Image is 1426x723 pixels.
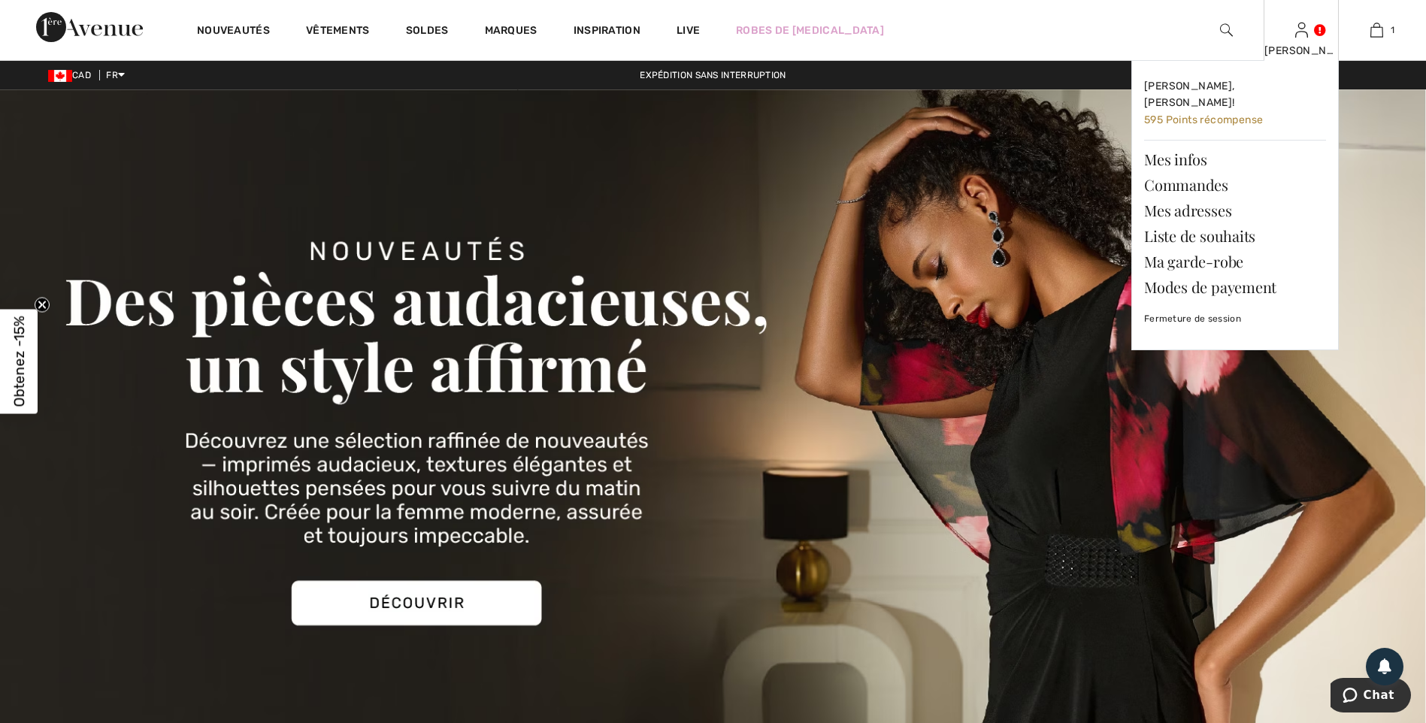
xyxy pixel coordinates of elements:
[1340,21,1413,39] a: 1
[35,298,50,313] button: Close teaser
[1144,147,1326,172] a: Mes infos
[1144,274,1326,300] a: Modes de payement
[1144,73,1326,134] a: [PERSON_NAME], [PERSON_NAME]! 595 Points récompense
[677,23,700,38] a: Live
[1295,21,1308,39] img: Mes infos
[1144,80,1235,109] span: [PERSON_NAME], [PERSON_NAME]!
[48,70,97,80] span: CAD
[1331,678,1411,715] iframe: Ouvre un widget dans lequel vous pouvez chatter avec l’un de nos agents
[306,24,370,40] a: Vêtements
[1144,172,1326,198] a: Commandes
[36,12,143,42] img: 1ère Avenue
[1391,23,1394,37] span: 1
[1144,249,1326,274] a: Ma garde-robe
[574,24,640,40] span: Inspiration
[736,23,884,38] a: Robes de [MEDICAL_DATA]
[1144,113,1263,126] span: 595 Points récompense
[1220,21,1233,39] img: recherche
[485,24,537,40] a: Marques
[197,24,270,40] a: Nouveautés
[1370,21,1383,39] img: Mon panier
[1144,300,1326,337] a: Fermeture de session
[1295,23,1308,37] a: Se connecter
[106,70,125,80] span: FR
[1144,223,1326,249] a: Liste de souhaits
[1144,198,1326,223] a: Mes adresses
[48,70,72,82] img: Canadian Dollar
[406,24,449,40] a: Soldes
[1264,43,1338,59] div: [PERSON_NAME]
[11,316,28,407] span: Obtenez -15%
